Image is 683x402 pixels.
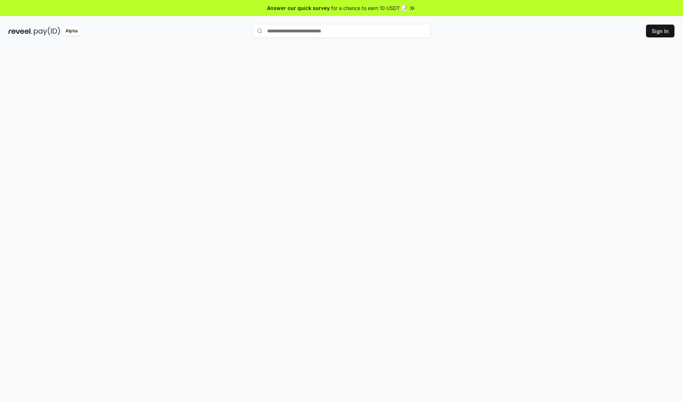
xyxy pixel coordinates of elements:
div: Alpha [62,27,81,36]
span: Answer our quick survey [267,4,330,12]
button: Sign In [646,25,674,37]
span: for a chance to earn 10 USDT 📝 [331,4,407,12]
img: reveel_dark [9,27,32,36]
img: pay_id [34,27,60,36]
